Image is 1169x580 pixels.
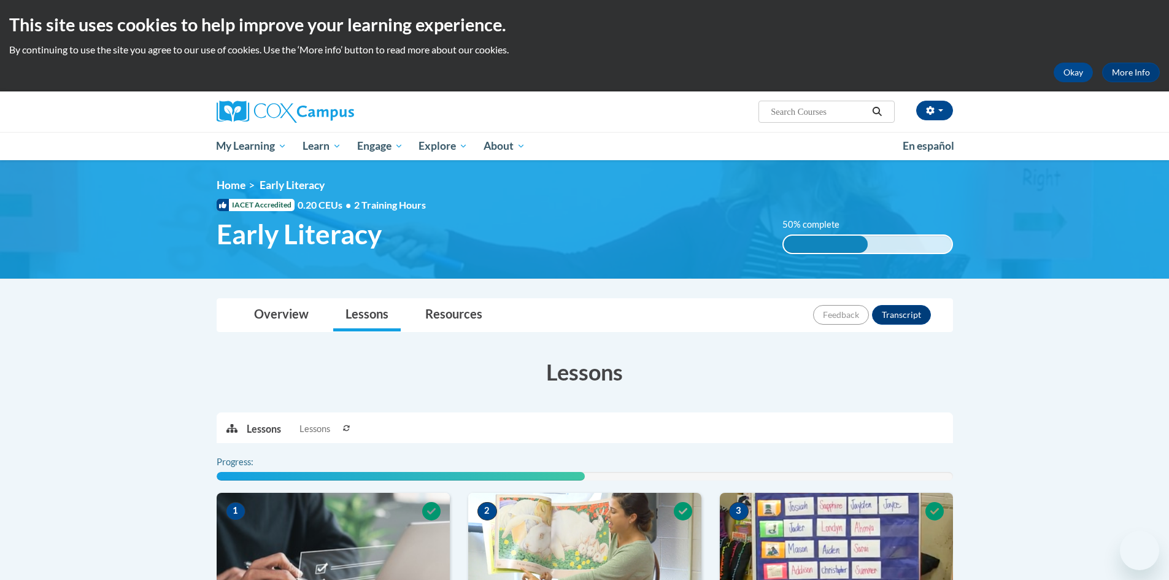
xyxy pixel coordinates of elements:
a: Explore [411,132,476,160]
a: Cox Campus [217,101,450,123]
h3: Lessons [217,357,953,387]
label: 50% complete [782,218,853,231]
a: More Info [1102,63,1160,82]
span: 2 Training Hours [354,199,426,211]
a: En español [895,133,962,159]
a: My Learning [209,132,295,160]
p: By continuing to use the site you agree to our use of cookies. Use the ‘More info’ button to read... [9,43,1160,56]
span: 3 [729,502,749,520]
label: Progress: [217,455,287,469]
a: Learn [295,132,349,160]
span: 2 [477,502,497,520]
span: Early Literacy [260,179,325,191]
span: My Learning [216,139,287,153]
span: En español [903,139,954,152]
a: Engage [349,132,411,160]
a: Home [217,179,245,191]
a: About [476,132,533,160]
span: 1 [226,502,245,520]
span: Early Literacy [217,218,382,250]
span: Lessons [299,422,330,436]
span: • [345,199,351,211]
button: Transcript [872,305,931,325]
img: Cox Campus [217,101,354,123]
button: Okay [1054,63,1093,82]
h2: This site uses cookies to help improve your learning experience. [9,12,1160,37]
span: 0.20 CEUs [298,198,354,212]
div: Main menu [198,132,971,160]
button: Feedback [813,305,869,325]
button: Search [868,104,886,119]
input: Search Courses [770,104,868,119]
span: Explore [419,139,468,153]
a: Resources [413,299,495,331]
span: About [484,139,525,153]
a: Overview [242,299,321,331]
span: Learn [303,139,341,153]
iframe: Button to launch messaging window [1120,531,1159,570]
span: Engage [357,139,403,153]
span: IACET Accredited [217,199,295,211]
p: Lessons [247,422,281,436]
div: 50% complete [784,236,868,253]
button: Account Settings [916,101,953,120]
a: Lessons [333,299,401,331]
